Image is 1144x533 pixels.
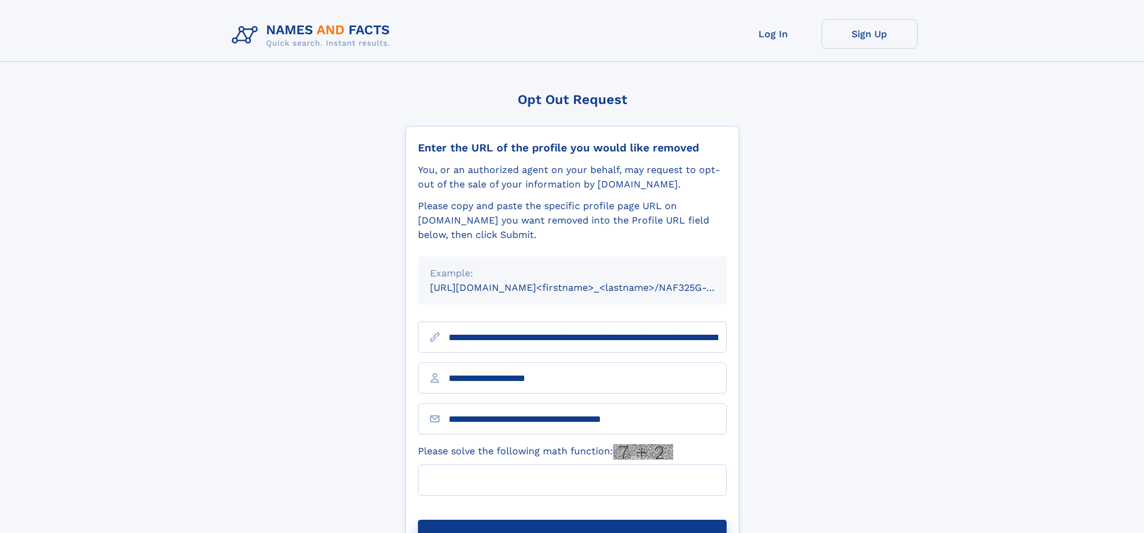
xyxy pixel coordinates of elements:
div: Enter the URL of the profile you would like removed [418,141,727,154]
div: Opt Out Request [405,92,739,107]
label: Please solve the following math function: [418,444,673,460]
div: Please copy and paste the specific profile page URL on [DOMAIN_NAME] you want removed into the Pr... [418,199,727,242]
img: Logo Names and Facts [227,19,400,52]
small: [URL][DOMAIN_NAME]<firstname>_<lastname>/NAF325G-xxxxxxxx [430,282,749,293]
div: You, or an authorized agent on your behalf, may request to opt-out of the sale of your informatio... [418,163,727,192]
a: Log In [725,19,822,49]
div: Example: [430,266,715,281]
a: Sign Up [822,19,918,49]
